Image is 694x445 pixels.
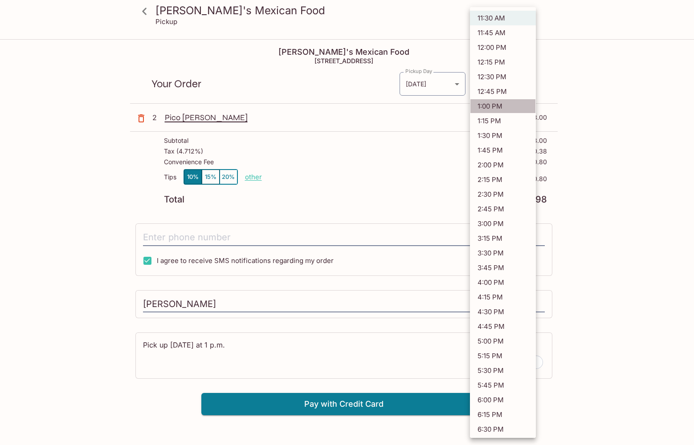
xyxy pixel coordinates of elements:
li: 6:15 PM [470,407,536,422]
li: 2:15 PM [470,172,536,187]
li: 5:30 PM [470,363,536,378]
li: 3:45 PM [470,260,536,275]
li: 1:30 PM [470,128,536,143]
li: 5:45 PM [470,378,536,392]
li: 12:30 PM [470,69,536,84]
li: 4:30 PM [470,304,536,319]
li: 12:15 PM [470,55,536,69]
li: 3:15 PM [470,231,536,246]
li: 3:30 PM [470,246,536,260]
li: 4:45 PM [470,319,536,334]
li: 4:15 PM [470,290,536,304]
li: 6:30 PM [470,422,536,437]
li: 11:30 AM [470,11,536,25]
li: 3:00 PM [470,216,536,231]
li: 1:45 PM [470,143,536,158]
li: 11:45 AM [470,25,536,40]
li: 5:15 PM [470,348,536,363]
li: 6:00 PM [470,392,536,407]
li: 12:45 PM [470,84,536,99]
li: 5:00 PM [470,334,536,348]
li: 1:00 PM [470,99,536,113]
li: 2:00 PM [470,158,536,172]
li: 4:00 PM [470,275,536,290]
li: 1:15 PM [470,113,536,128]
li: 12:00 PM [470,40,536,55]
li: 2:45 PM [470,202,536,216]
li: 2:30 PM [470,187,536,202]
